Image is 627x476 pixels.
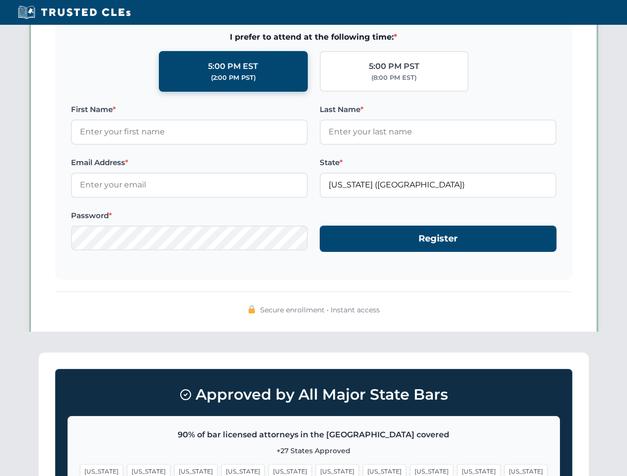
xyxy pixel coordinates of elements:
[71,31,557,44] span: I prefer to attend at the following time:
[320,173,557,197] input: Florida (FL)
[71,104,308,116] label: First Name
[369,60,419,73] div: 5:00 PM PST
[15,5,134,20] img: Trusted CLEs
[211,73,256,83] div: (2:00 PM PST)
[71,119,308,144] input: Enter your first name
[371,73,417,83] div: (8:00 PM EST)
[71,173,308,197] input: Enter your email
[68,381,560,408] h3: Approved by All Major State Bars
[80,428,548,441] p: 90% of bar licensed attorneys in the [GEOGRAPHIC_DATA] covered
[260,304,380,315] span: Secure enrollment • Instant access
[208,60,258,73] div: 5:00 PM EST
[320,104,557,116] label: Last Name
[80,445,548,456] p: +27 States Approved
[248,305,256,313] img: 🔒
[71,157,308,169] label: Email Address
[320,157,557,169] label: State
[320,119,557,144] input: Enter your last name
[71,210,308,222] label: Password
[320,226,557,252] button: Register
